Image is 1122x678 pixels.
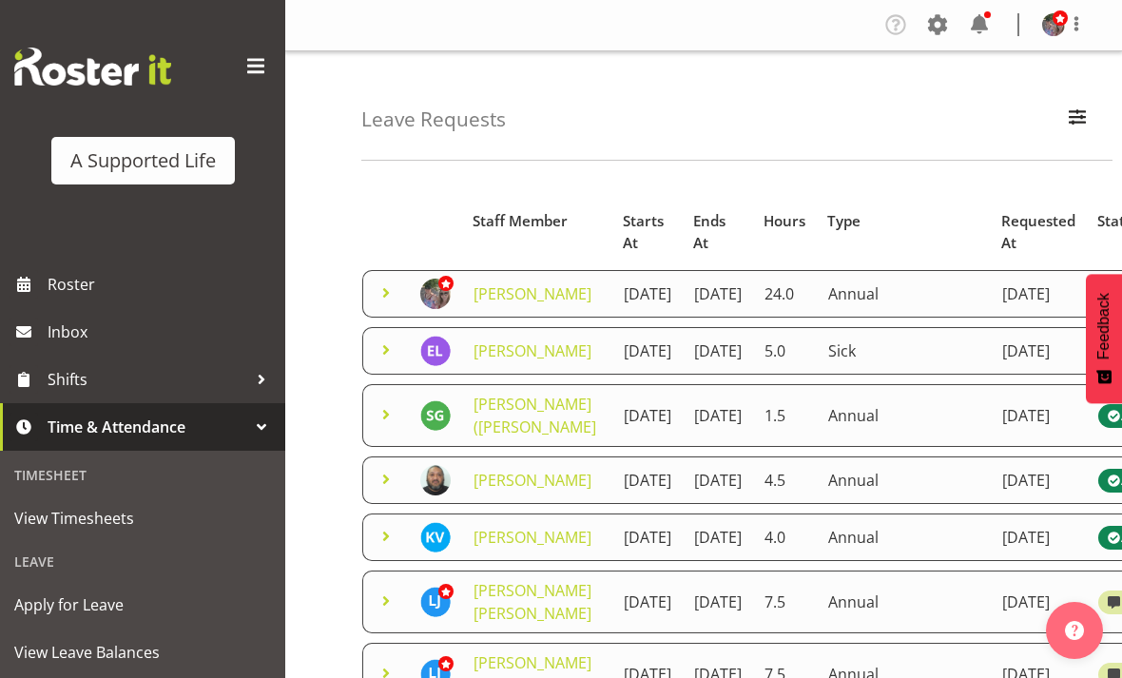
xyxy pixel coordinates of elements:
span: Starts At [623,210,671,254]
td: [DATE] [612,384,683,447]
img: elise-loh5844.jpg [420,336,451,366]
td: [DATE] [991,384,1087,447]
h4: Leave Requests [361,108,506,130]
a: [PERSON_NAME] [PERSON_NAME] [474,580,591,624]
a: [PERSON_NAME] [474,283,591,304]
td: Annual [817,456,991,504]
td: [DATE] [612,571,683,633]
img: tim-siakibda5a4cd2f25ec14557f85213672d093.png [420,465,451,495]
a: [PERSON_NAME] [474,340,591,361]
td: [DATE] [991,456,1087,504]
td: 5.0 [753,327,817,375]
td: 7.5 [753,571,817,633]
td: [DATE] [991,327,1087,375]
span: Staff Member [473,210,568,232]
img: linda-jade-johnston8788.jpg [420,587,451,617]
div: A Supported Life [70,146,216,175]
td: [DATE] [612,327,683,375]
div: Timesheet [5,455,280,494]
img: help-xxl-2.png [1065,621,1084,640]
div: Leave [5,542,280,581]
img: rebecca-batesb34ca9c4cab83ab085f7a62cef5c7591.png [420,279,451,309]
span: Roster [48,270,276,299]
td: [DATE] [683,456,753,504]
td: [DATE] [683,513,753,561]
td: Sick [817,327,991,375]
td: [DATE] [683,327,753,375]
td: [DATE] [991,571,1087,633]
td: [DATE] [683,384,753,447]
span: Ends At [693,210,742,254]
td: [DATE] [991,513,1087,561]
a: [PERSON_NAME] ([PERSON_NAME] [474,394,596,437]
td: Annual [817,513,991,561]
td: Annual [817,571,991,633]
td: [DATE] [683,270,753,318]
span: Feedback [1095,293,1112,359]
a: View Leave Balances [5,629,280,676]
span: Time & Attendance [48,413,247,441]
a: Apply for Leave [5,581,280,629]
a: View Timesheets [5,494,280,542]
button: Feedback - Show survey [1086,274,1122,403]
td: [DATE] [612,456,683,504]
td: [DATE] [991,270,1087,318]
span: Apply for Leave [14,591,271,619]
span: Shifts [48,365,247,394]
button: Filter Employees [1057,99,1097,141]
a: [PERSON_NAME] [474,527,591,548]
a: [PERSON_NAME] [474,470,591,491]
td: Annual [817,270,991,318]
span: Inbox [48,318,276,346]
td: 4.0 [753,513,817,561]
span: Type [827,210,861,232]
img: kat-veugelers11565.jpg [420,522,451,552]
span: View Timesheets [14,504,271,533]
img: Rosterit website logo [14,48,171,86]
td: [DATE] [612,513,683,561]
span: Hours [764,210,805,232]
td: 24.0 [753,270,817,318]
span: View Leave Balances [14,638,271,667]
img: steph-girsberger8403.jpg [420,400,451,431]
td: Annual [817,384,991,447]
img: rebecca-batesb34ca9c4cab83ab085f7a62cef5c7591.png [1042,13,1065,36]
td: [DATE] [683,571,753,633]
td: 4.5 [753,456,817,504]
td: 1.5 [753,384,817,447]
td: [DATE] [612,270,683,318]
span: Requested At [1001,210,1075,254]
